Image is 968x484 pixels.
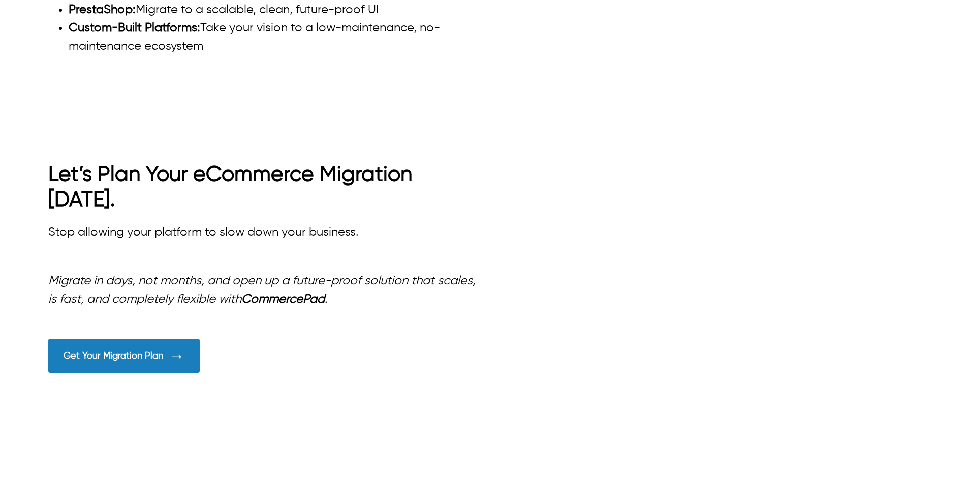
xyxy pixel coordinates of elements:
strong: Custom-Built Platforms: [69,22,200,34]
strong: PrestaShop: [69,4,136,16]
a: Get Your Migration Plan [48,339,484,373]
li: Take your vision to a low-maintenance, no-maintenance ecosystem [69,19,503,55]
div: Get Your Migration Plan [64,350,163,362]
li: Migrate to a scalable, clean, future-proof UI [69,1,503,19]
span: Let’s Plan Your eCommerce Migration [DATE]. [48,164,412,211]
a: CommercePad [241,293,325,305]
span: Stop allowing your platform to slow down your business. [48,226,359,238]
span: Migrate in days, not months, and open up a future-proof solution that scales, is fast, and comple... [48,275,476,305]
